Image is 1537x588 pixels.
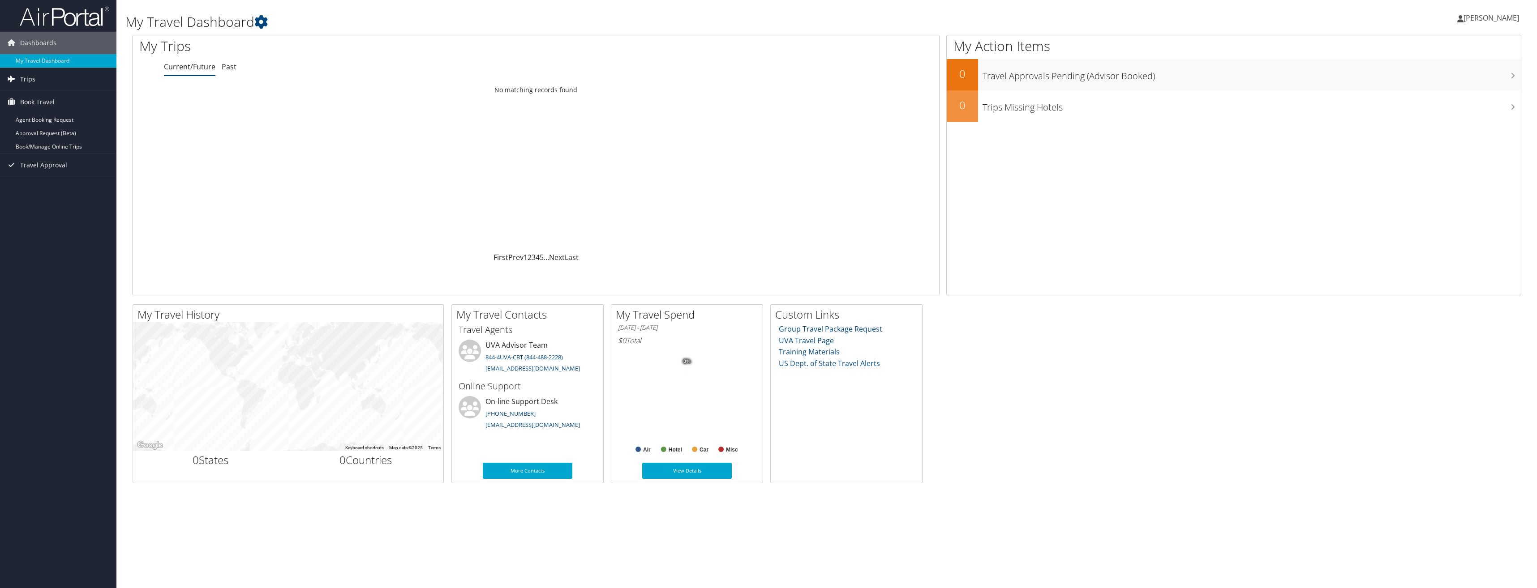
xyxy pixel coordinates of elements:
h2: My Travel Spend [616,307,763,322]
text: Hotel [669,447,682,453]
h2: My Travel History [137,307,443,322]
a: View Details [642,463,732,479]
a: 0Trips Missing Hotels [947,90,1521,122]
h6: Total [618,336,756,345]
span: Map data ©2025 [389,445,423,450]
a: Last [565,252,579,262]
a: Next [549,252,565,262]
h1: My Action Items [947,37,1521,55]
a: Current/Future [164,62,215,72]
a: Terms (opens in new tab) [428,445,441,450]
img: Google [135,439,165,451]
span: 0 [193,452,199,467]
a: More Contacts [483,463,572,479]
a: 844-4UVA-CBT (844-488-2228) [485,353,563,361]
a: Group Travel Package Request [779,324,882,334]
li: UVA Advisor Team [454,340,601,376]
h2: Custom Links [775,307,922,322]
a: [EMAIL_ADDRESS][DOMAIN_NAME] [485,421,580,429]
span: 0 [339,452,346,467]
h3: Trips Missing Hotels [983,97,1521,114]
h1: My Trips [139,37,597,55]
h2: My Travel Contacts [456,307,603,322]
a: Open this area in Google Maps (opens a new window) [135,439,165,451]
a: 2 [528,252,532,262]
span: Book Travel [20,91,55,113]
a: [PERSON_NAME] [1457,4,1528,31]
h2: 0 [947,98,978,113]
a: Training Materials [779,347,840,357]
h2: Countries [295,452,437,468]
img: airportal-logo.png [20,6,109,27]
button: Keyboard shortcuts [345,445,384,451]
h6: [DATE] - [DATE] [618,324,756,332]
h3: Online Support [459,380,597,392]
span: Trips [20,68,35,90]
a: US Dept. of State Travel Alerts [779,358,880,368]
a: 1 [524,252,528,262]
span: $0 [618,336,626,345]
li: On-line Support Desk [454,396,601,433]
a: 3 [532,252,536,262]
a: Past [222,62,236,72]
span: [PERSON_NAME] [1464,13,1519,23]
span: Dashboards [20,32,56,54]
a: 0Travel Approvals Pending (Advisor Booked) [947,59,1521,90]
a: Prev [508,252,524,262]
h3: Travel Agents [459,324,597,336]
span: Travel Approval [20,154,67,176]
text: Car [700,447,708,453]
h1: My Travel Dashboard [125,13,1060,31]
h2: States [140,452,282,468]
a: [EMAIL_ADDRESS][DOMAIN_NAME] [485,364,580,372]
td: No matching records found [133,82,939,98]
text: Misc [726,447,738,453]
tspan: 0% [683,359,691,364]
a: 4 [536,252,540,262]
text: Air [643,447,651,453]
a: [PHONE_NUMBER] [485,409,536,418]
span: … [544,252,549,262]
a: UVA Travel Page [779,336,834,345]
h3: Travel Approvals Pending (Advisor Booked) [983,65,1521,82]
a: 5 [540,252,544,262]
h2: 0 [947,66,978,81]
a: First [494,252,508,262]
